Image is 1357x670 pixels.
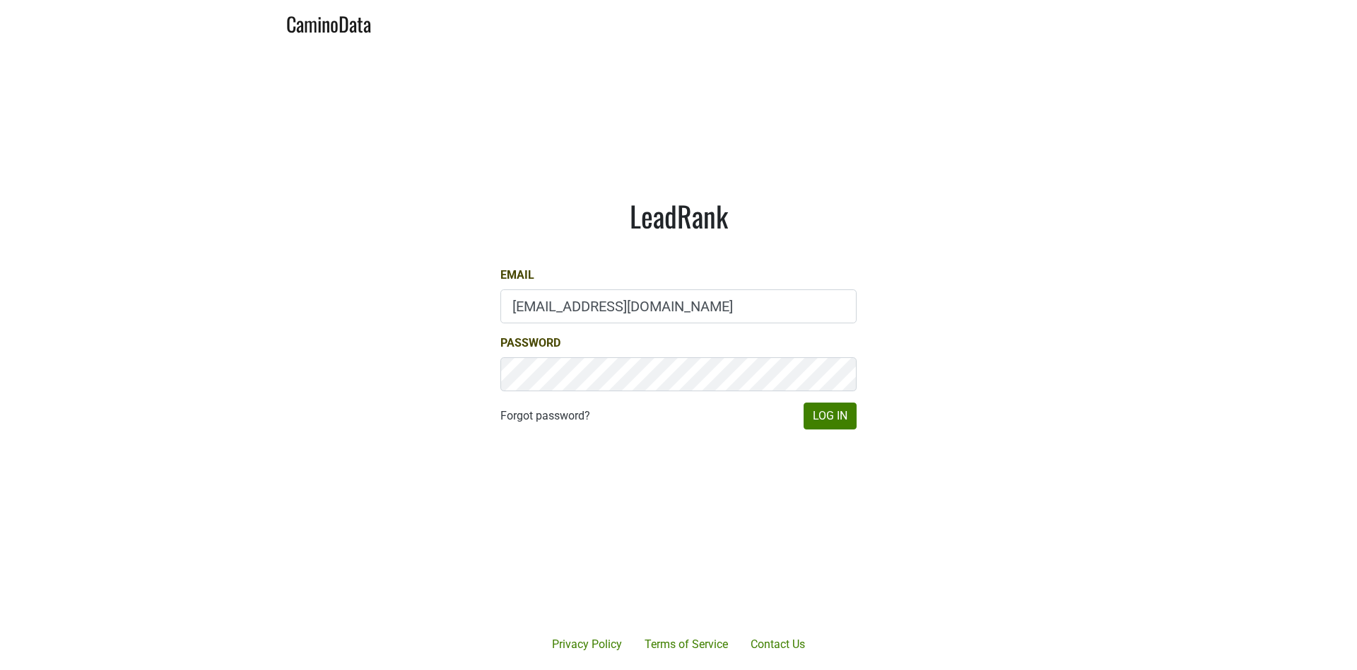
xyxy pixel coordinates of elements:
label: Password [500,335,560,352]
a: Privacy Policy [541,630,633,659]
a: Terms of Service [633,630,739,659]
button: Log In [804,403,857,429]
a: CaminoData [286,6,371,39]
h1: LeadRank [500,199,857,233]
a: Contact Us [739,630,816,659]
a: Forgot password? [500,408,590,424]
label: Email [500,267,534,284]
